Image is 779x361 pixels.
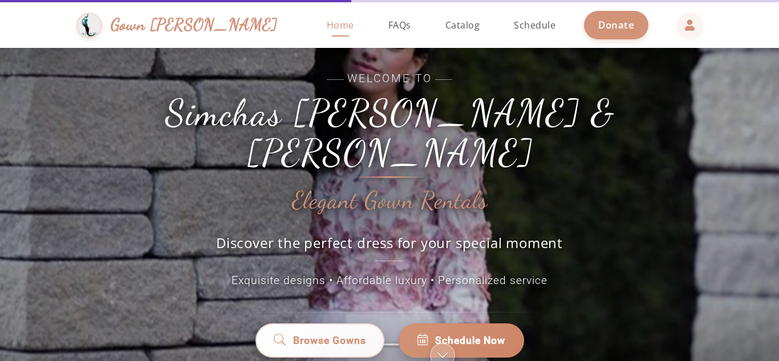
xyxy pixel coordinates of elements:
[514,19,555,31] span: Schedule
[292,188,488,214] h2: Elegant Gown Rentals
[377,2,423,48] a: FAQs
[315,2,366,48] a: Home
[388,19,411,31] span: FAQs
[133,273,646,289] p: Exquisite designs • Affordable luxury • Personalized service
[584,11,648,39] a: Donate
[598,18,634,31] span: Donate
[502,2,567,48] a: Schedule
[133,71,646,87] span: Welcome to
[133,93,646,173] h1: Simchas [PERSON_NAME] & [PERSON_NAME]
[445,19,480,31] span: Catalog
[204,233,575,261] p: Discover the perfect dress for your special moment
[327,19,354,31] span: Home
[76,10,289,41] a: Gown [PERSON_NAME]
[435,333,505,348] span: Schedule Now
[434,2,492,48] a: Catalog
[111,13,278,37] span: Gown [PERSON_NAME]
[76,13,102,38] img: Gown Gmach Logo
[293,333,366,348] span: Browse Gowns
